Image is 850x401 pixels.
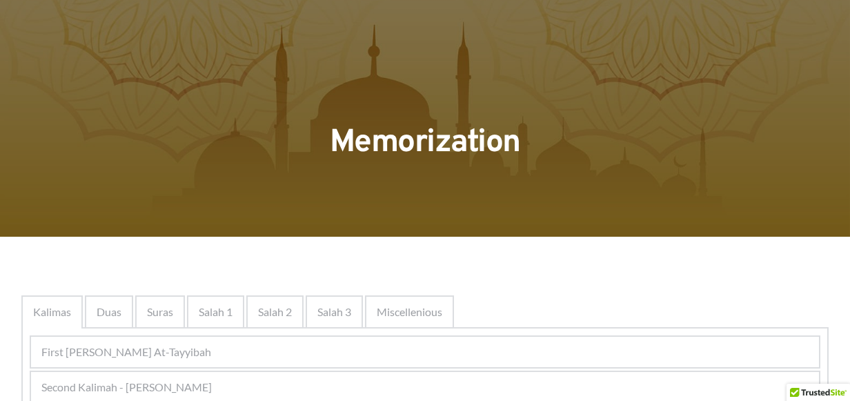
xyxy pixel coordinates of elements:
span: Suras [147,304,173,320]
span: First [PERSON_NAME] At-Tayyibah [41,344,211,360]
span: Salah 1 [199,304,233,320]
span: Miscellenious [377,304,442,320]
span: Duas [97,304,121,320]
span: Salah 2 [258,304,292,320]
span: Memorization [330,123,520,164]
span: Salah 3 [317,304,351,320]
span: Second Kalimah - [PERSON_NAME] [41,379,212,395]
span: Kalimas [33,304,71,320]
